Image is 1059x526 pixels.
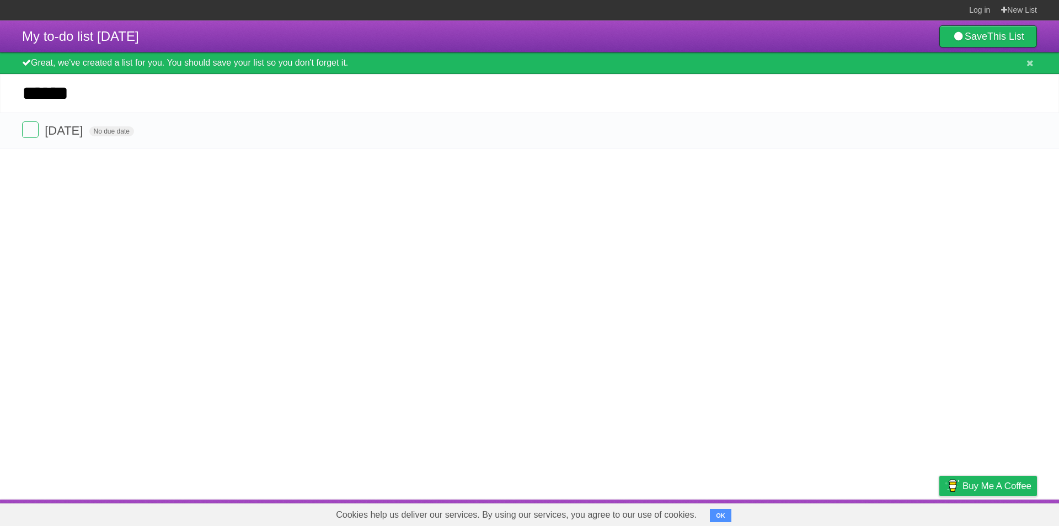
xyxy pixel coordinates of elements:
a: Terms [887,502,912,523]
a: SaveThis List [939,25,1037,47]
a: Developers [829,502,874,523]
label: Done [22,121,39,138]
button: OK [710,509,731,522]
span: [DATE] [45,124,85,137]
span: Buy me a coffee [962,476,1031,496]
img: Buy me a coffee [945,476,960,495]
span: No due date [89,126,134,136]
b: This List [987,31,1024,42]
a: About [793,502,816,523]
span: My to-do list [DATE] [22,29,139,44]
a: Buy me a coffee [939,476,1037,496]
a: Suggest a feature [967,502,1037,523]
a: Privacy [925,502,954,523]
span: Cookies help us deliver our services. By using our services, you agree to our use of cookies. [325,504,708,526]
